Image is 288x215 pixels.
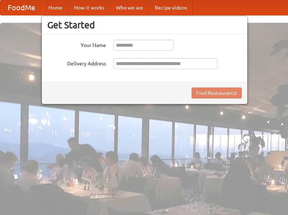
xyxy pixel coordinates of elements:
[47,58,106,67] label: Delivery Address
[0,0,43,15] a: FoodMe
[68,0,110,15] a: How it works
[192,87,242,98] button: Find Restaurants!
[43,0,68,15] a: Home
[149,0,193,15] a: Recipe videos
[110,0,149,15] a: Who we are
[47,19,242,31] h3: Get Started
[47,40,106,49] label: Your Name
